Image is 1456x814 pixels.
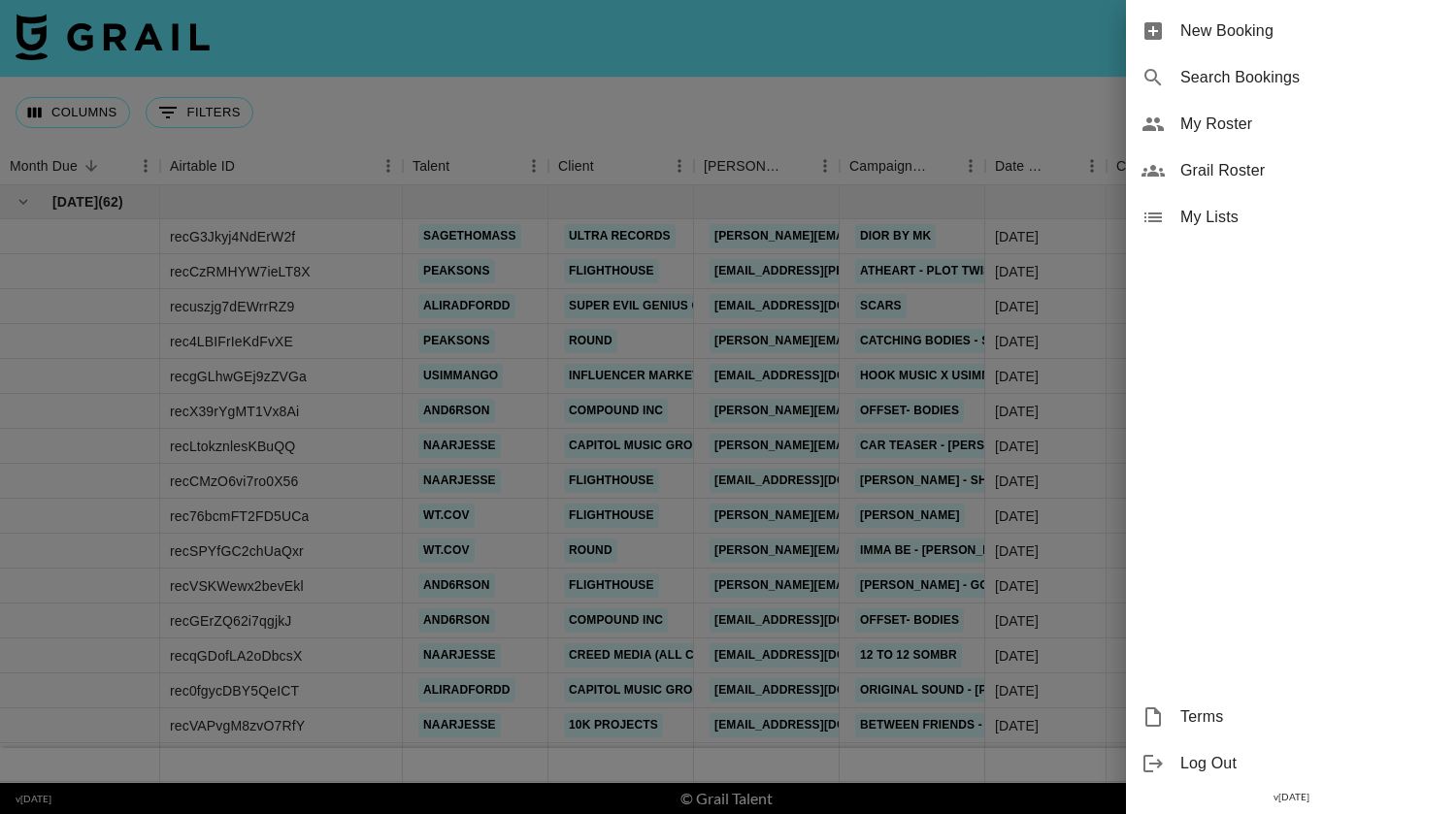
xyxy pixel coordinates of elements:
span: Grail Roster [1180,159,1440,182]
span: Terms [1180,705,1440,729]
span: My Roster [1180,113,1440,136]
div: My Lists [1126,194,1456,241]
div: Terms [1126,694,1456,740]
div: Search Bookings [1126,54,1456,101]
span: My Lists [1180,206,1440,229]
div: My Roster [1126,101,1456,147]
div: New Booking [1126,8,1456,54]
div: v [DATE] [1126,787,1456,807]
span: New Booking [1180,19,1440,43]
div: Log Out [1126,740,1456,787]
div: Grail Roster [1126,147,1456,194]
span: Search Bookings [1180,66,1440,89]
span: Log Out [1180,752,1440,775]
